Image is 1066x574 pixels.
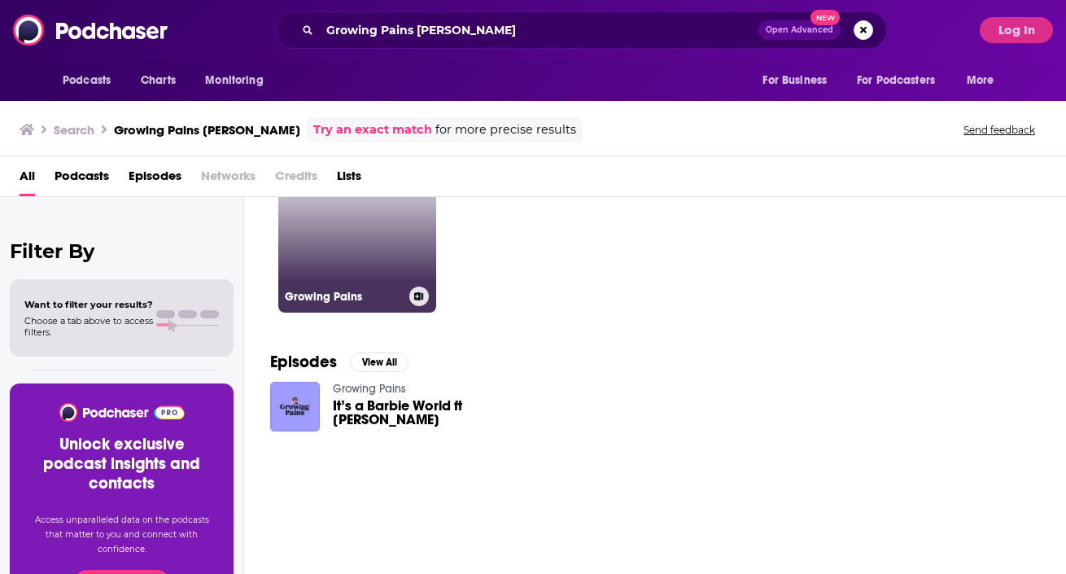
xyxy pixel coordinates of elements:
span: Monitoring [205,69,263,92]
button: Send feedback [959,123,1040,137]
span: For Podcasters [857,69,935,92]
span: For Business [762,69,827,92]
span: Charts [141,69,176,92]
button: open menu [751,65,847,96]
button: open menu [955,65,1015,96]
a: Episodes [129,163,181,196]
img: Podchaser - Follow, Share and Rate Podcasts [58,403,186,422]
a: Lists [337,163,361,196]
h3: Growing Pains [285,290,403,304]
a: Charts [130,65,186,96]
h3: Search [54,122,94,138]
button: Open AdvancedNew [758,20,841,40]
a: Growing Pains [333,382,406,396]
div: Search podcasts, credits, & more... [275,11,887,49]
span: for more precise results [435,120,576,139]
button: open menu [51,65,132,96]
a: It’s a Barbie World ft Barbara Buteau-Pierre [333,399,514,427]
span: Open Advanced [766,26,833,34]
span: Credits [275,163,317,196]
img: Podchaser - Follow, Share and Rate Podcasts [13,15,169,46]
h2: Filter By [10,239,234,263]
a: Try an exact match [313,120,432,139]
button: open menu [194,65,284,96]
span: Podcasts [63,69,111,92]
input: Search podcasts, credits, & more... [320,17,758,43]
img: It’s a Barbie World ft Barbara Buteau-Pierre [270,382,320,432]
a: Podcasts [55,163,109,196]
button: Log In [980,17,1053,43]
span: Networks [201,163,256,196]
span: It’s a Barbie World ft [PERSON_NAME] [333,399,514,427]
span: Choose a tab above to access filters. [24,315,153,338]
h3: Unlock exclusive podcast insights and contacts [29,435,214,493]
p: Access unparalleled data on the podcasts that matter to you and connect with confidence. [29,513,214,557]
span: Want to filter your results? [24,299,153,310]
span: New [810,10,840,25]
button: View All [350,353,408,372]
span: More [967,69,994,92]
h3: Growing Pains [PERSON_NAME] [114,122,300,138]
button: open menu [846,65,959,96]
a: EpisodesView All [270,352,408,372]
a: All [20,163,35,196]
h2: Episodes [270,352,337,372]
a: Growing Pains [278,155,436,313]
